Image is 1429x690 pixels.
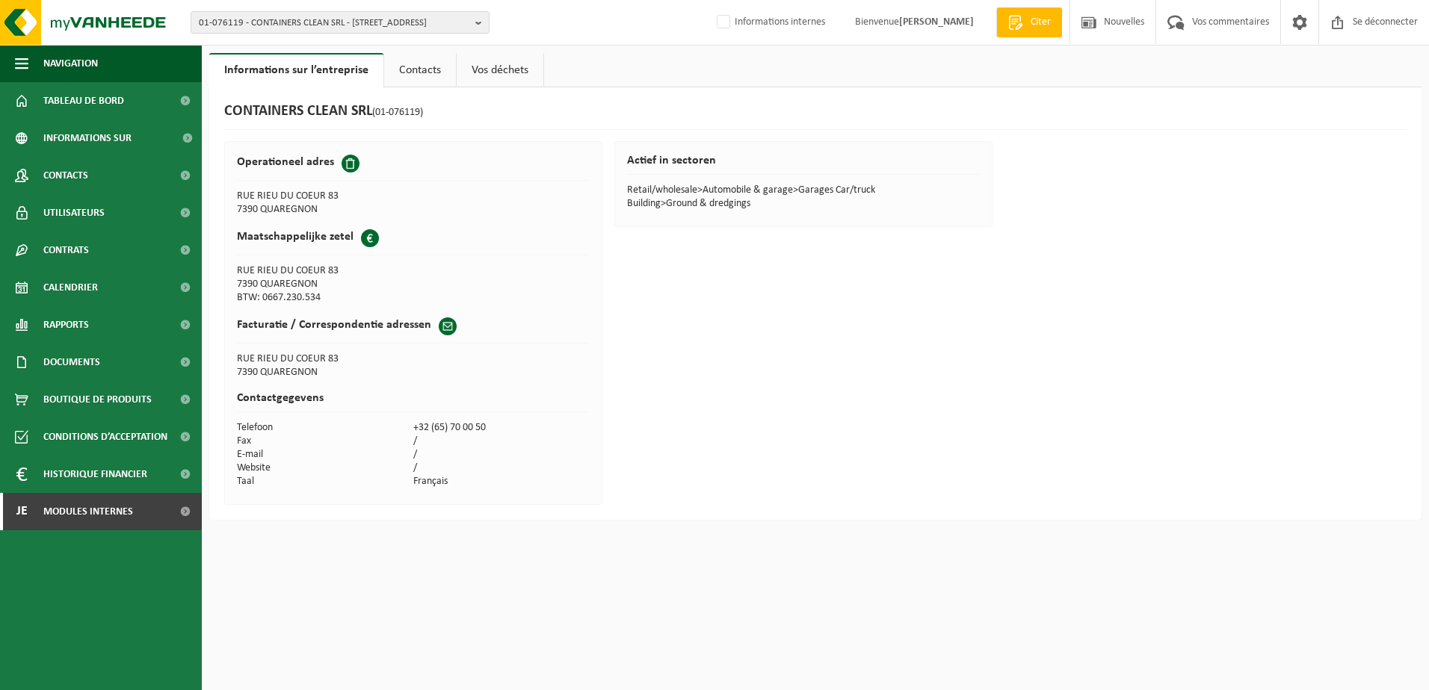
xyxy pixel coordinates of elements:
[43,344,100,381] span: Documents
[43,82,124,119] span: Tableau de bord
[384,53,456,87] a: Contacts
[43,45,98,82] span: Navigation
[237,475,413,488] td: Taal
[237,190,413,203] td: RUE RIEU DU COEUR 83
[191,11,490,34] button: 01-076119 - CONTAINERS CLEAN SRL - [STREET_ADDRESS]
[43,269,98,306] span: Calendrier
[899,16,974,28] strong: [PERSON_NAME]
[413,421,590,435] td: +32 (65) 70 00 50
[237,448,413,461] td: E-mail
[237,278,413,291] td: 7390 QUAREGNON
[996,7,1062,37] a: Citer
[237,461,413,475] td: Website
[627,197,981,211] td: Building>Ground & dredgings
[855,16,974,28] font: Bienvenue
[224,104,423,119] font: CONTAINERS CLEAN SRL
[237,203,413,217] td: 7390 QUAREGNON
[237,155,334,170] h2: Operationeel adres
[15,493,28,530] span: Je
[237,366,590,379] td: 7390 QUAREGNON
[372,107,423,118] span: (01-076119)
[237,392,590,412] h2: Contactgegevens
[627,155,981,175] h2: Actief in sectoren
[43,194,105,231] span: Utilisateurs
[714,11,825,34] label: Informations internes
[413,448,590,461] td: /
[237,421,413,435] td: Telefoon
[43,456,147,493] span: Historique financier
[413,461,590,475] td: /
[43,157,88,194] span: Contacts
[237,291,413,305] td: BTW: 0667.230.534
[237,352,590,366] td: RUE RIEU DU COEUR 83
[43,381,152,418] span: Boutique de produits
[43,306,89,344] span: Rapports
[237,435,413,448] td: Fax
[43,493,133,530] span: Modules internes
[627,184,981,197] td: Retail/wholesale>Automobile & garage>Garages Car/truck
[413,435,590,448] td: /
[1027,15,1055,30] span: Citer
[209,53,383,87] a: Informations sur l’entreprise
[237,229,354,244] h2: Maatschappelijke zetel
[199,12,469,34] span: 01-076119 - CONTAINERS CLEAN SRL - [STREET_ADDRESS]
[237,264,413,278] td: RUE RIEU DU COEUR 83
[43,418,167,456] span: Conditions d’acceptation
[413,475,590,488] td: Français
[237,317,431,332] h2: Facturatie / Correspondentie adressen
[43,119,173,157] span: Informations sur l’entreprise
[43,231,89,269] span: Contrats
[457,53,543,87] a: Vos déchets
